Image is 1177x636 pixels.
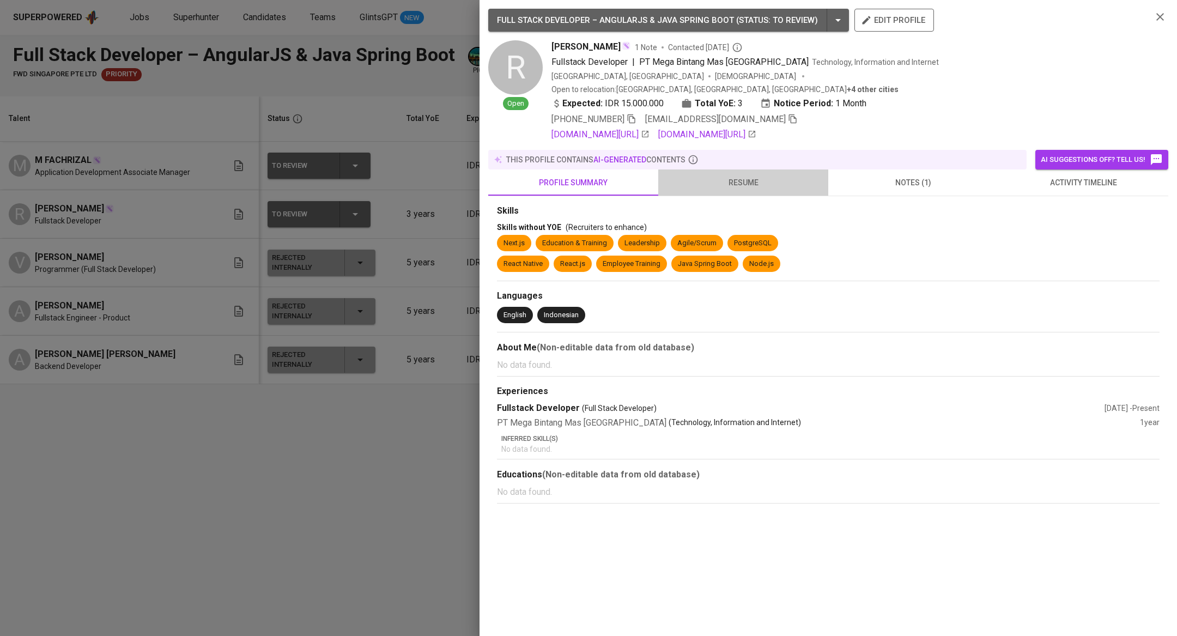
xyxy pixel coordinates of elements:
[503,238,525,249] div: Next.js
[678,259,732,269] div: Java Spring Boot
[774,97,833,110] b: Notice Period:
[497,385,1160,398] div: Experiences
[503,99,529,109] span: Open
[736,15,818,25] span: ( STATUS : To Review )
[760,97,866,110] div: 1 Month
[732,42,743,53] svg: By Batam recruiter
[488,9,849,32] button: FULL STACK DEVELOPER – ANGULARJS & JAVA SPRING BOOT (STATUS: To Review)
[593,155,646,164] span: AI-generated
[497,359,1160,372] p: No data found.
[715,71,798,82] span: [DEMOGRAPHIC_DATA]
[551,57,628,67] span: Fullstack Developer
[669,417,801,429] p: (Technology, Information and Internet)
[1140,417,1160,429] div: 1 year
[854,9,934,32] button: edit profile
[635,42,657,53] span: 1 Note
[497,468,1160,481] div: Educations
[847,85,899,94] b: Surabaya, Yogyakarta, Medan, Batam
[506,154,685,165] p: this profile contains contents
[551,114,624,124] span: [PHONE_NUMBER]
[497,205,1160,217] div: Skills
[497,402,1105,415] div: Fullstack Developer
[665,176,822,190] span: resume
[668,42,743,53] span: Contacted [DATE]
[639,57,809,67] span: PT Mega Bintang Mas [GEOGRAPHIC_DATA]
[645,114,786,124] span: [EMAIL_ADDRESS][DOMAIN_NAME]
[503,310,526,320] div: English
[495,176,652,190] span: profile summary
[501,434,1160,444] p: Inferred Skill(s)
[497,486,1160,499] p: No data found.
[738,97,743,110] span: 3
[551,40,621,53] span: [PERSON_NAME]
[566,223,647,232] span: (Recruiters to enhance)
[603,259,660,269] div: Employee Training
[632,56,635,69] span: |
[497,223,561,232] span: Skills without YOE
[497,290,1160,302] div: Languages
[542,469,700,480] b: (Non-editable data from old database)
[677,238,717,249] div: Agile/Scrum
[863,13,925,27] span: edit profile
[1005,176,1162,190] span: activity timeline
[1041,153,1163,166] span: AI suggestions off? Tell us!
[501,444,1160,455] p: No data found.
[658,128,756,141] a: [DOMAIN_NAME][URL]
[734,238,772,249] div: PostgreSQL
[812,58,939,66] span: Technology, Information and Internet
[503,259,543,269] div: React Native
[854,15,934,24] a: edit profile
[542,238,607,249] div: Education & Training
[562,97,603,110] b: Expected:
[622,41,630,50] img: magic_wand.svg
[582,403,657,414] span: (Full Stack Developer)
[497,15,734,25] span: FULL STACK DEVELOPER – ANGULARJS & JAVA SPRING BOOT
[1035,150,1168,169] button: AI suggestions off? Tell us!
[551,71,704,82] div: [GEOGRAPHIC_DATA], [GEOGRAPHIC_DATA]
[497,341,1160,354] div: About Me
[544,310,579,320] div: Indonesian
[560,259,585,269] div: React.js
[624,238,660,249] div: Leadership
[551,128,650,141] a: [DOMAIN_NAME][URL]
[488,40,543,95] div: R
[835,176,992,190] span: notes (1)
[551,97,664,110] div: IDR 15.000.000
[1105,403,1160,414] div: [DATE] - Present
[537,342,694,353] b: (Non-editable data from old database)
[497,417,1140,429] div: PT Mega Bintang Mas [GEOGRAPHIC_DATA]
[749,259,774,269] div: Node.js
[551,84,899,95] p: Open to relocation : [GEOGRAPHIC_DATA], [GEOGRAPHIC_DATA], [GEOGRAPHIC_DATA]
[695,97,736,110] b: Total YoE:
